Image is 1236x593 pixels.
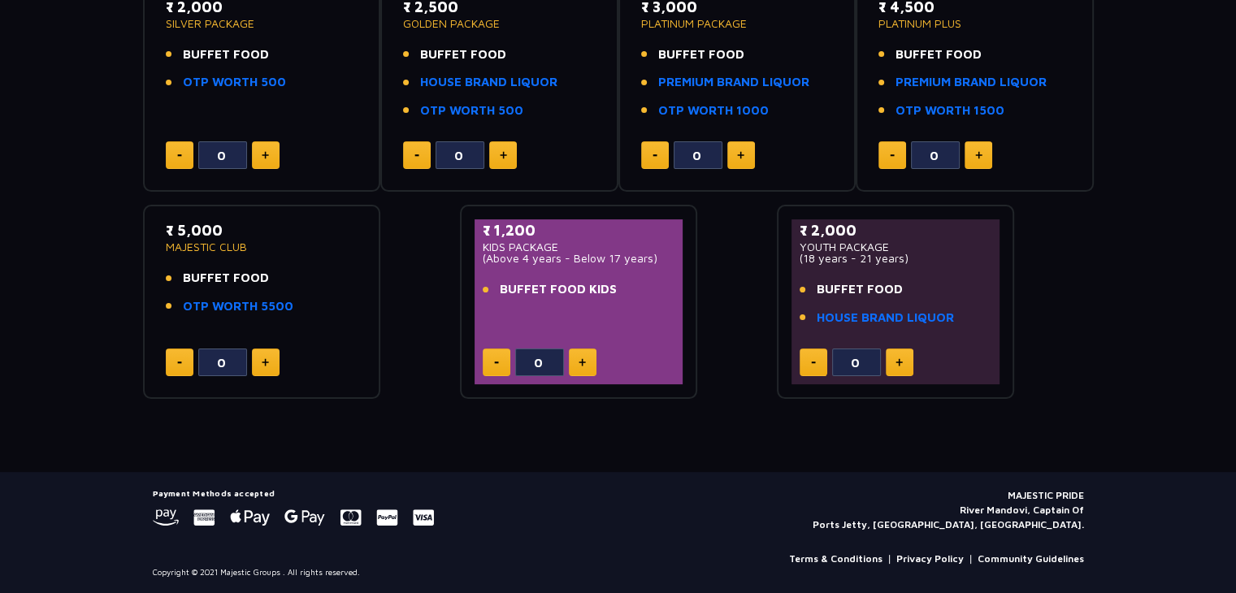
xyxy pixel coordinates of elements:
p: ₹ 1,200 [483,219,675,241]
img: plus [262,358,269,366]
span: BUFFET FOOD [817,280,903,299]
img: plus [975,151,982,159]
img: minus [890,154,895,157]
span: BUFFET FOOD [183,45,269,64]
a: HOUSE BRAND LIQUOR [420,73,557,92]
a: OTP WORTH 1000 [658,102,769,120]
img: minus [653,154,657,157]
a: Privacy Policy [896,552,964,566]
img: plus [737,151,744,159]
h5: Payment Methods accepted [153,488,434,498]
img: minus [494,361,499,364]
img: plus [579,358,586,366]
p: SILVER PACKAGE [166,18,358,29]
span: BUFFET FOOD [420,45,506,64]
a: OTP WORTH 5500 [183,297,293,316]
p: ₹ 2,000 [800,219,992,241]
p: MAJESTIC PRIDE River Mandovi, Captain Of Ports Jetty, [GEOGRAPHIC_DATA], [GEOGRAPHIC_DATA]. [813,488,1084,532]
a: OTP WORTH 500 [183,73,286,92]
span: BUFFET FOOD [658,45,744,64]
p: MAJESTIC CLUB [166,241,358,253]
p: YOUTH PACKAGE [800,241,992,253]
a: Community Guidelines [978,552,1084,566]
a: HOUSE BRAND LIQUOR [817,309,954,327]
p: ₹ 5,000 [166,219,358,241]
span: BUFFET FOOD [896,45,982,64]
p: PLATINUM PACKAGE [641,18,834,29]
img: plus [500,151,507,159]
p: (18 years - 21 years) [800,253,992,264]
a: PREMIUM BRAND LIQUOR [658,73,809,92]
span: BUFFET FOOD KIDS [500,280,617,299]
img: minus [177,361,182,364]
a: Terms & Conditions [789,552,883,566]
p: KIDS PACKAGE [483,241,675,253]
a: PREMIUM BRAND LIQUOR [896,73,1047,92]
span: BUFFET FOOD [183,269,269,288]
a: OTP WORTH 1500 [896,102,1004,120]
img: plus [896,358,903,366]
p: PLATINUM PLUS [878,18,1071,29]
img: minus [811,361,816,364]
img: minus [177,154,182,157]
p: Copyright © 2021 Majestic Groups . All rights reserved. [153,566,360,578]
a: OTP WORTH 500 [420,102,523,120]
img: plus [262,151,269,159]
img: minus [414,154,419,157]
p: GOLDEN PACKAGE [403,18,596,29]
p: (Above 4 years - Below 17 years) [483,253,675,264]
